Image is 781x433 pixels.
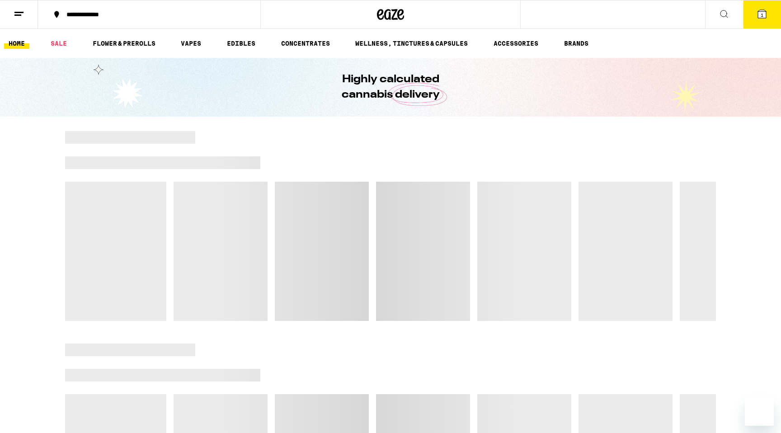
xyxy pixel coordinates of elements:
a: BRANDS [560,38,593,49]
h1: Highly calculated cannabis delivery [316,72,465,103]
button: 1 [743,0,781,28]
span: 1 [761,12,763,18]
a: EDIBLES [222,38,260,49]
a: SALE [46,38,71,49]
a: FLOWER & PREROLLS [88,38,160,49]
a: WELLNESS, TINCTURES & CAPSULES [351,38,472,49]
a: CONCENTRATES [277,38,334,49]
iframe: Button to launch messaging window [745,397,774,426]
a: HOME [4,38,29,49]
a: VAPES [176,38,206,49]
a: ACCESSORIES [489,38,543,49]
